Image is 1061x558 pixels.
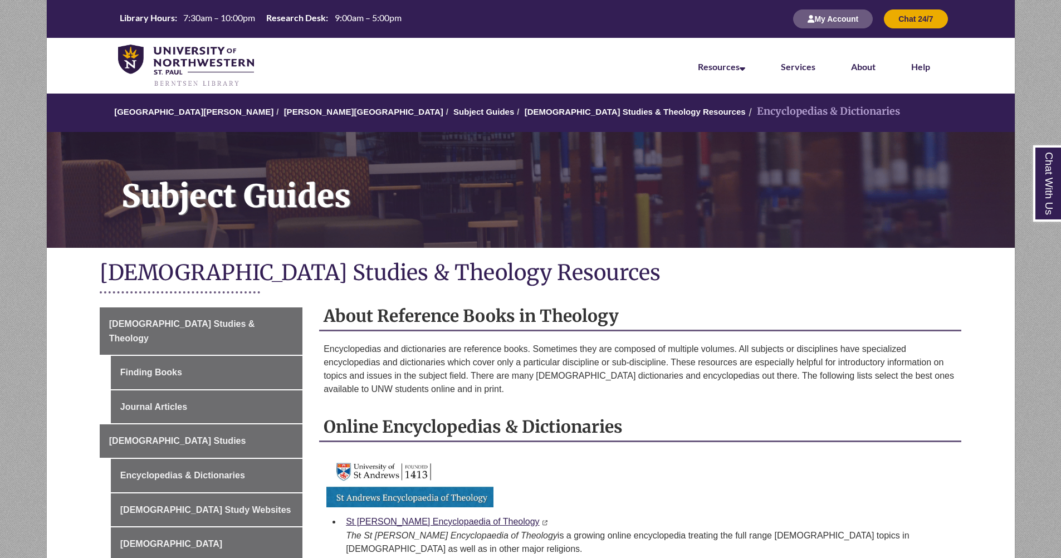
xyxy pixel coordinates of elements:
[100,307,302,355] a: [DEMOGRAPHIC_DATA] Studies & Theology
[319,413,961,442] h2: Online Encyclopedias & Dictionaries
[111,493,302,527] a: [DEMOGRAPHIC_DATA] Study Websites
[746,104,900,120] li: Encyclopedias & Dictionaries
[335,12,402,23] span: 9:00am – 5:00pm
[109,319,255,343] span: [DEMOGRAPHIC_DATA] Studies & Theology
[118,45,255,88] img: UNWSP Library Logo
[111,356,302,389] a: Finding Books
[319,302,961,331] h2: About Reference Books in Theology
[781,61,815,72] a: Services
[453,107,514,116] a: Subject Guides
[114,107,273,116] a: [GEOGRAPHIC_DATA][PERSON_NAME]
[183,12,255,23] span: 7:30am – 10:00pm
[326,456,493,507] img: Link to St Andrews Encyclopaedia of Theology
[109,436,246,446] span: [DEMOGRAPHIC_DATA] Studies
[346,529,952,556] div: is a growing online encyclopedia treating the full range [DEMOGRAPHIC_DATA] topics in [DEMOGRAPHI...
[346,517,539,526] a: St [PERSON_NAME] Encyclopaedia of Theology
[100,259,962,288] h1: [DEMOGRAPHIC_DATA] Studies & Theology Resources
[109,132,1015,233] h1: Subject Guides
[262,12,330,24] th: Research Desk:
[793,14,873,23] a: My Account
[111,390,302,424] a: Journal Articles
[884,9,947,28] button: Chat 24/7
[346,531,558,540] i: The St [PERSON_NAME] Encyclopaedia of Theology
[324,342,957,396] p: Encyclopedias and dictionaries are reference books. Sometimes they are composed of multiple volum...
[115,12,406,26] table: Hours Today
[851,61,876,72] a: About
[698,61,745,72] a: Resources
[911,61,930,72] a: Help
[47,132,1015,248] a: Subject Guides
[115,12,179,24] th: Library Hours:
[111,459,302,492] a: Encyclopedias & Dictionaries
[100,424,302,458] a: [DEMOGRAPHIC_DATA] Studies
[115,12,406,27] a: Hours Today
[542,520,548,525] i: This link opens in a new window
[284,107,443,116] a: [PERSON_NAME][GEOGRAPHIC_DATA]
[884,14,947,23] a: Chat 24/7
[793,9,873,28] button: My Account
[525,107,746,116] a: [DEMOGRAPHIC_DATA] Studies & Theology Resources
